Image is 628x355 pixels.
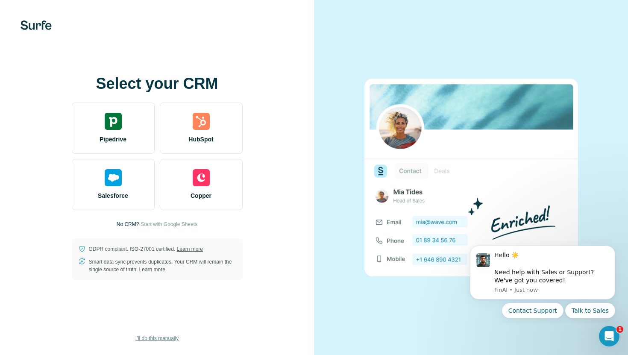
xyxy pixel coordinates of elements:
span: I’ll do this manually [135,334,179,342]
a: Learn more [177,246,203,252]
a: Learn more [139,267,165,273]
img: Surfe's logo [21,21,52,30]
img: salesforce's logo [105,169,122,186]
span: Salesforce [98,191,128,200]
h1: Select your CRM [72,75,243,92]
button: Start with Google Sheets [141,220,197,228]
span: 1 [616,326,623,333]
img: copper's logo [193,169,210,186]
p: GDPR compliant. ISO-27001 certified. [89,245,203,253]
img: pipedrive's logo [105,113,122,130]
p: No CRM? [117,220,139,228]
button: I’ll do this manually [129,332,185,345]
span: HubSpot [188,135,213,144]
p: Smart data sync prevents duplicates. Your CRM will remain the single source of truth. [89,258,236,273]
img: none image [364,79,578,276]
iframe: Intercom notifications message [457,238,628,323]
span: Copper [191,191,211,200]
iframe: Intercom live chat [599,326,619,346]
img: hubspot's logo [193,113,210,130]
span: Pipedrive [100,135,126,144]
